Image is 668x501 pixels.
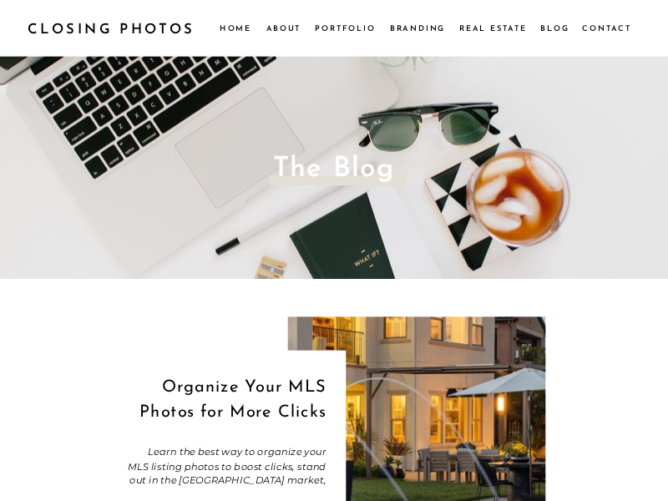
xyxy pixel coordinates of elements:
a: Organize Your MLS Photos for More Clicks [139,379,326,422]
a: Real Estate [459,22,529,34]
a: Branding [390,22,447,34]
h1: The Blog [240,148,428,187]
a: Blog [540,22,570,34]
a: Contact [582,22,630,34]
a: CLOSING PHOTOS [28,18,205,38]
a: About [266,22,301,34]
a: Portfolio [315,22,376,34]
a: Home [220,22,250,34]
